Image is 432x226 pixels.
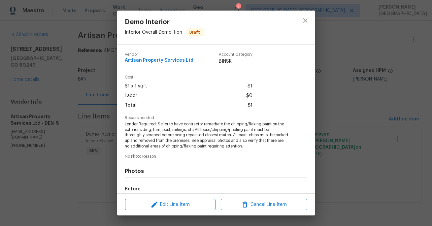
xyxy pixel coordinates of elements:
[219,52,252,57] span: Account Category
[223,201,305,209] span: Cancel Line Item
[125,116,307,120] span: Repairs needed
[187,29,203,36] span: Draft
[125,168,307,175] h4: Photos
[125,58,194,63] span: Artisan Property Services Ltd
[246,91,252,101] span: $0
[248,101,252,110] span: $1
[297,13,313,28] button: close
[125,91,138,101] span: Labor
[125,52,194,57] span: Vendor
[125,199,216,210] button: Edit Line Item
[125,187,141,191] h5: Before
[125,81,148,91] span: $1 x 1 sqft
[125,18,204,26] span: Demo Interior
[236,4,241,11] div: 1
[248,81,252,91] span: $1
[125,101,137,110] span: Total
[127,201,214,209] span: Edit Line Item
[125,30,183,35] span: Interior Overall - Demolition
[219,58,252,65] span: BINSR
[125,154,307,159] span: No Photo Reason
[221,199,307,210] button: Cancel Line Item
[125,75,252,80] span: Cost
[125,121,289,149] span: Lender Required: Seller to have contractor remediate the chipping/flaking paint on the exterior s...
